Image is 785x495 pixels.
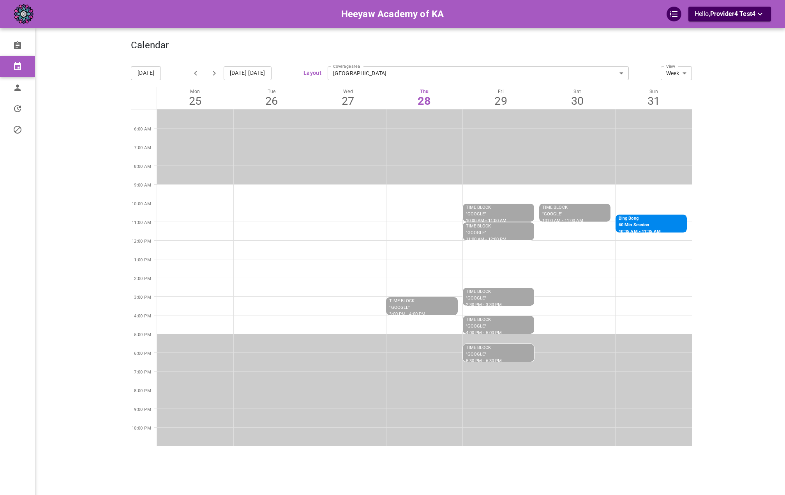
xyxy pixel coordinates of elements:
[619,222,692,229] p: 60 Min Session
[132,239,151,244] span: 12:00 PM
[688,7,771,21] button: Hello,Provider4 Test4
[389,298,425,317] p: TIME BLOCK "GOOGLE" 3:00 PM - 4:00 PM
[134,276,151,281] span: 2:00 PM
[134,314,151,319] span: 4:00 PM
[134,351,151,356] span: 6:00 PM
[619,229,692,235] p: 10:35 AM - 11:35 AM
[310,94,386,108] div: 27
[157,94,233,108] div: 25
[131,40,169,51] h4: Calendar
[131,66,161,80] button: [DATE]
[14,4,34,24] img: company-logo
[619,215,692,222] p: Bing Bong
[134,295,151,300] span: 3:00 PM
[466,345,502,364] p: TIME BLOCK "GOOGLE" 5:30 PM - 6:30 PM
[710,10,755,18] span: Provider4 Test4
[134,127,151,132] span: 6:00 AM
[667,7,681,21] div: QuickStart Guide
[134,164,151,169] span: 8:00 AM
[463,89,539,94] p: Fri
[463,94,539,108] div: 29
[466,223,507,243] p: TIME BLOCK "GOOGLE" 11:00 AM - 12:00 PM
[132,220,151,225] span: 11:00 AM
[328,69,629,77] div: [GEOGRAPHIC_DATA]
[542,204,583,224] p: TIME BLOCK "GOOGLE" 10:00 AM - 11:00 AM
[616,94,692,108] div: 31
[333,60,360,69] label: Coverage area
[134,370,151,375] span: 7:00 PM
[616,89,692,94] p: Sun
[539,89,616,94] p: Sat
[466,317,502,336] p: TIME BLOCK "GOOGLE" 4:00 PM - 5:00 PM
[466,289,502,308] p: TIME BLOCK "GOOGLE" 2:30 PM - 3:30 PM
[134,332,151,337] span: 5:00 PM
[233,89,310,94] p: Tue
[303,68,321,78] button: Layout
[310,89,386,94] p: Wed
[341,7,444,21] h6: Heeyaw Academy of KA
[134,388,151,393] span: 8:00 PM
[132,426,151,431] span: 10:00 PM
[466,204,507,224] p: TIME BLOCK "GOOGLE" 10:00 AM - 11:00 AM
[386,94,462,108] div: 28
[539,94,616,108] div: 30
[134,183,151,188] span: 9:00 AM
[134,145,151,150] span: 7:00 AM
[386,89,462,94] p: Thu
[157,89,233,94] p: Mon
[666,60,675,69] label: View
[224,66,272,80] button: [DATE]-[DATE]
[134,407,151,412] span: 9:00 PM
[661,69,692,77] div: Week
[132,201,151,206] span: 10:00 AM
[134,257,151,262] span: 1:00 PM
[233,94,310,108] div: 26
[695,9,765,19] p: Hello,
